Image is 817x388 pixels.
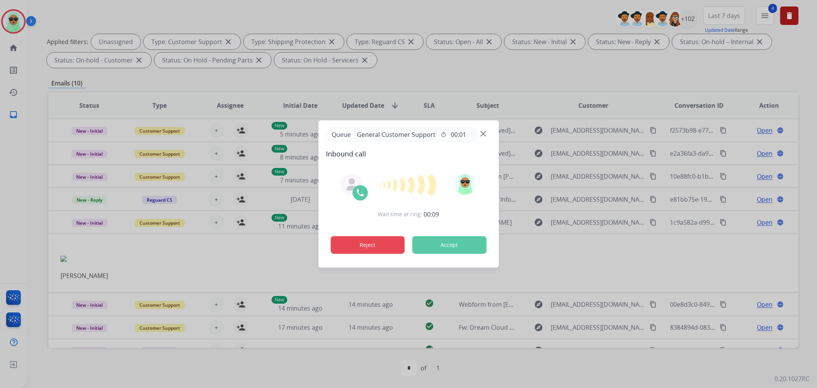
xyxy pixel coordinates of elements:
[326,148,491,159] span: Inbound call
[480,131,486,137] img: close-button
[378,210,422,218] span: Wait time at ring:
[355,188,365,197] img: call-icon
[451,130,466,139] span: 00:01
[774,374,809,383] p: 0.20.1027RC
[440,132,446,138] mat-icon: timer
[345,178,358,191] img: agent-avatar
[455,173,476,195] img: avatar
[412,236,486,254] button: Accept
[354,130,439,139] span: General Customer Support
[331,236,405,254] button: Reject
[424,210,439,219] span: 00:09
[329,130,354,139] p: Queue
